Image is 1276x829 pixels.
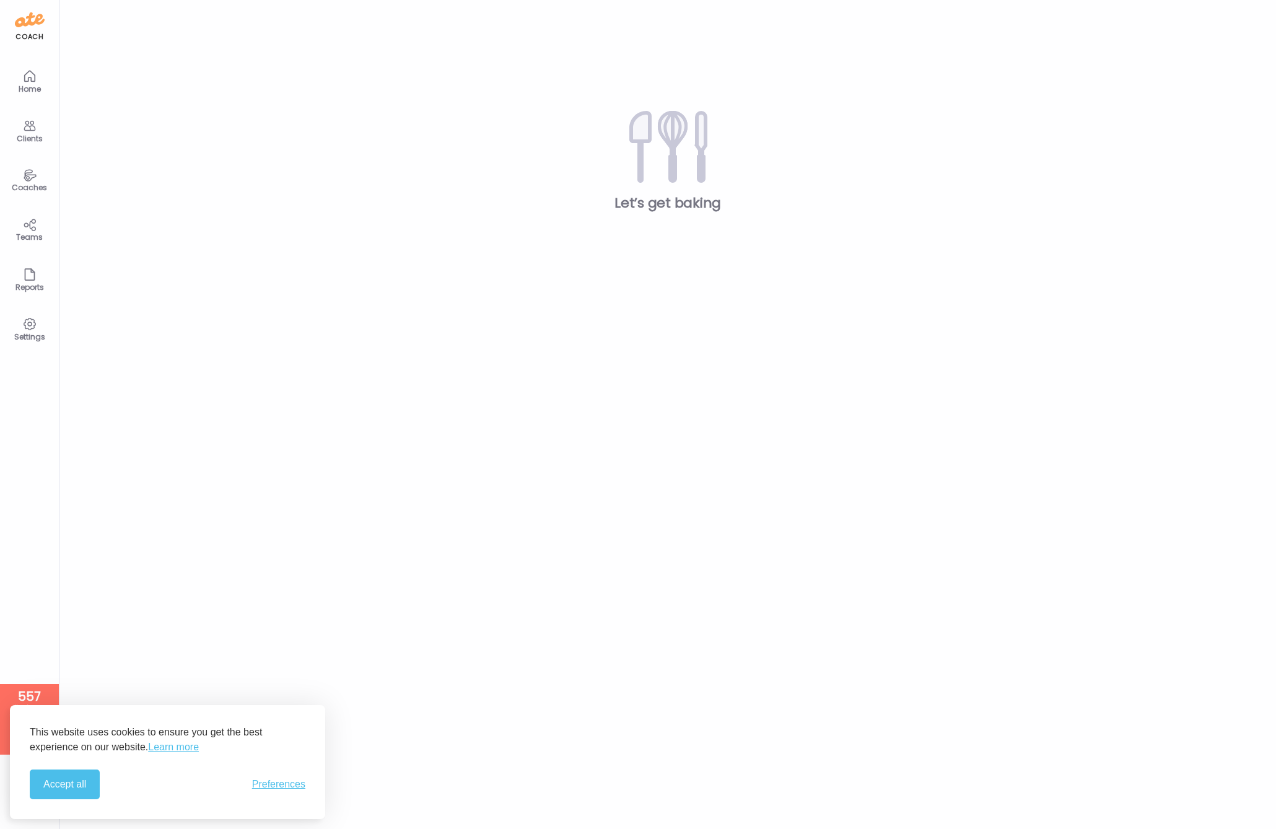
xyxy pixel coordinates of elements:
[7,233,52,241] div: Teams
[4,689,55,704] div: 557
[7,283,52,291] div: Reports
[7,183,52,191] div: Coaches
[7,333,52,341] div: Settings
[7,85,52,93] div: Home
[148,740,199,755] a: Learn more
[7,134,52,143] div: Clients
[252,779,305,790] button: Toggle preferences
[30,725,305,755] p: This website uses cookies to ensure you get the best experience on our website.
[79,194,1256,213] div: Let’s get baking
[15,32,43,42] div: coach
[15,10,45,30] img: ate
[4,704,55,730] div: clients over your license limit!
[30,770,100,799] button: Accept all cookies
[252,779,305,790] span: Preferences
